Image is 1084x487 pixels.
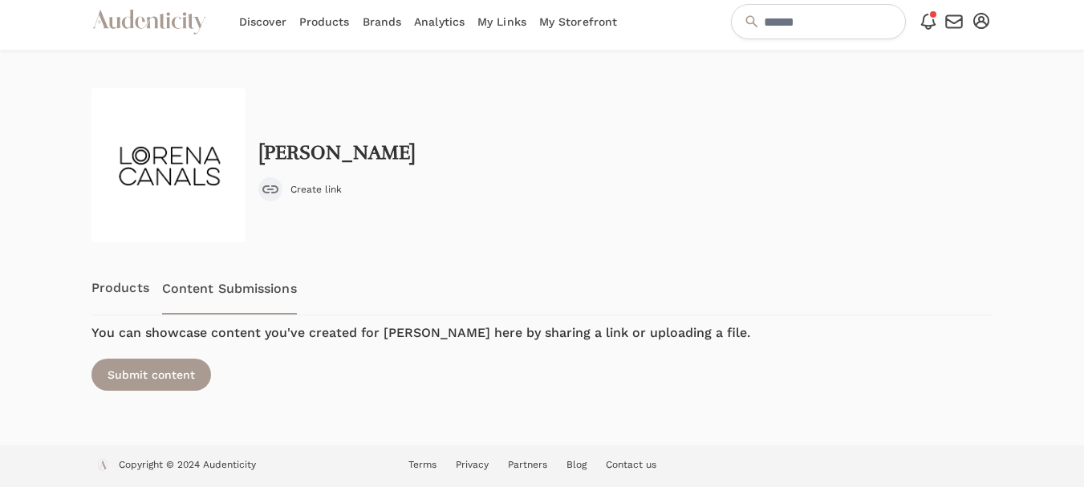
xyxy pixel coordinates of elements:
[508,459,547,470] a: Partners
[258,177,342,201] button: Create link
[606,459,656,470] a: Contact us
[162,262,297,315] a: Content Submissions
[91,323,993,343] h4: You can showcase content you've created for [PERSON_NAME] here by sharing a link or uploading a f...
[91,262,149,315] a: Products
[456,459,489,470] a: Privacy
[258,142,416,164] h2: [PERSON_NAME]
[91,359,211,391] div: Submit content
[408,459,436,470] a: Terms
[119,458,256,474] p: Copyright © 2024 Audenticity
[91,88,246,242] img: logo-lorenacanals_537a8592-35ea-4309-a162-b59abe1778c0_145x@2x.png
[566,459,587,470] a: Blog
[290,183,342,196] span: Create link
[91,359,993,391] a: Submit content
